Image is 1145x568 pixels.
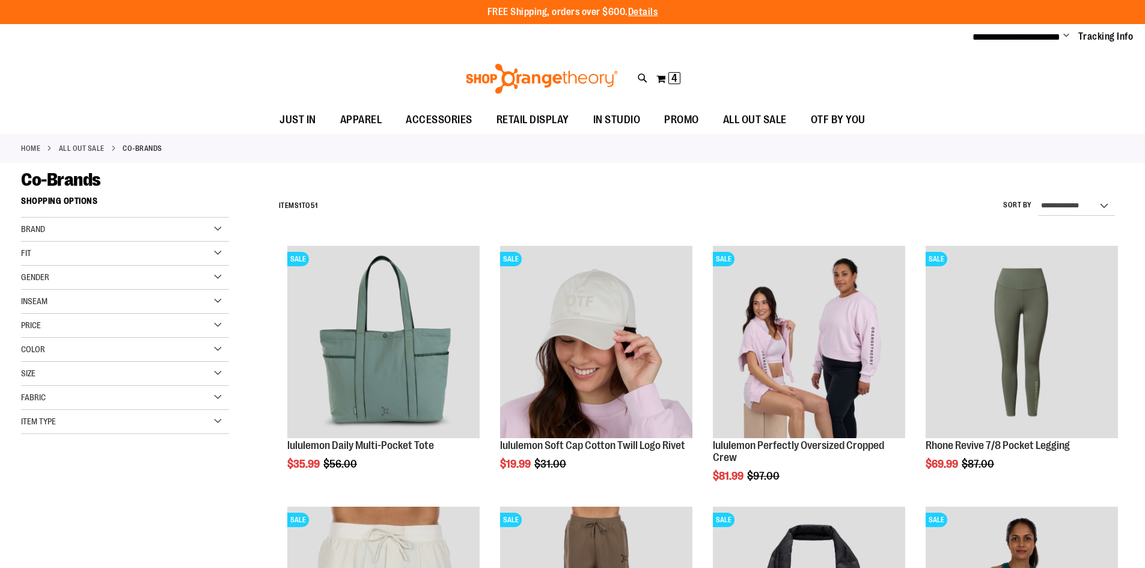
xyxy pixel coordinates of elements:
[1003,200,1032,210] label: Sort By
[628,7,658,17] a: Details
[21,320,41,330] span: Price
[323,458,359,470] span: $56.00
[713,252,734,266] span: SALE
[534,458,568,470] span: $31.00
[593,106,641,133] span: IN STUDIO
[713,246,905,438] img: lululemon Perfectly Oversized Cropped Crew
[123,143,162,154] strong: Co-Brands
[311,201,318,210] span: 51
[500,246,692,440] a: OTF lululemon Soft Cap Cotton Twill Logo Rivet KhakiSALE
[21,191,229,218] strong: Shopping Options
[287,439,434,451] a: lululemon Daily Multi-Pocket Tote
[287,252,309,266] span: SALE
[59,143,105,154] a: ALL OUT SALE
[279,106,316,133] span: JUST IN
[926,246,1118,440] a: Rhone Revive 7/8 Pocket LeggingSALE
[1078,30,1134,43] a: Tracking Info
[279,197,318,215] h2: Items to
[1063,31,1069,43] button: Account menu
[21,272,49,282] span: Gender
[962,458,996,470] span: $87.00
[707,240,911,512] div: product
[21,248,31,258] span: Fit
[713,246,905,440] a: lululemon Perfectly Oversized Cropped CrewSALE
[747,470,781,482] span: $97.00
[21,344,45,354] span: Color
[926,513,947,527] span: SALE
[811,106,866,133] span: OTF BY YOU
[926,458,960,470] span: $69.99
[21,368,35,378] span: Size
[487,5,658,19] p: FREE Shipping, orders over $600.
[713,470,745,482] span: $81.99
[281,240,486,501] div: product
[500,513,522,527] span: SALE
[287,246,480,438] img: lululemon Daily Multi-Pocket Tote
[21,169,101,190] span: Co-Brands
[926,439,1070,451] a: Rhone Revive 7/8 Pocket Legging
[671,72,677,84] span: 4
[287,458,322,470] span: $35.99
[287,513,309,527] span: SALE
[500,252,522,266] span: SALE
[21,392,46,402] span: Fabric
[21,417,56,426] span: Item Type
[494,240,698,501] div: product
[920,240,1124,501] div: product
[713,513,734,527] span: SALE
[464,64,620,94] img: Shop Orangetheory
[926,246,1118,438] img: Rhone Revive 7/8 Pocket Legging
[406,106,472,133] span: ACCESSORIES
[21,296,47,306] span: Inseam
[21,224,45,234] span: Brand
[287,246,480,440] a: lululemon Daily Multi-Pocket ToteSALE
[664,106,699,133] span: PROMO
[723,106,787,133] span: ALL OUT SALE
[713,439,884,463] a: lululemon Perfectly Oversized Cropped Crew
[496,106,569,133] span: RETAIL DISPLAY
[500,458,533,470] span: $19.99
[500,439,685,451] a: lululemon Soft Cap Cotton Twill Logo Rivet
[340,106,382,133] span: APPAREL
[500,246,692,438] img: OTF lululemon Soft Cap Cotton Twill Logo Rivet Khaki
[926,252,947,266] span: SALE
[299,201,302,210] span: 1
[21,143,40,154] a: Home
